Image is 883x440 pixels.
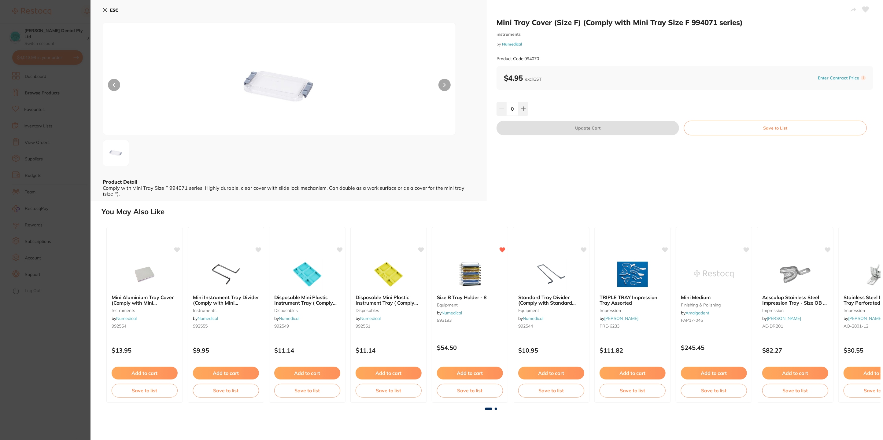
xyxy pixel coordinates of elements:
button: Save to list [600,384,666,397]
small: 992555 [193,324,259,328]
small: impression [762,308,828,313]
b: ESC [110,7,118,13]
img: MTMtanBn [174,38,385,135]
img: Aesculap Stainless Steel Impression Tray - Size OB 1 - Regular Upper - 66x52mm Size [775,259,815,290]
p: $13.95 [112,347,178,354]
b: Size B Tray Holder - 8 [437,295,503,300]
img: Disposable Mini Plastic Instrument Tray ( Comply with Mini Aluminium Tray 992553 series) Yellow [369,259,408,290]
b: Disposable Mini Plastic Instrument Tray ( Comply with Mini Aluminium Tray 992553 series) Blue [274,295,340,306]
span: by [437,310,462,316]
img: Size B Tray Holder - 8 [450,259,490,290]
button: Save to list [681,384,747,397]
span: by [274,316,299,321]
span: by [600,316,638,321]
img: MTMtanBn [105,142,127,164]
button: Save to list [112,384,178,397]
img: Mini Aluminium Tray Cover (Comply with Mini Aluminium Tray 992553 series) [125,259,164,290]
b: Mini Medium [681,295,747,300]
p: $10.95 [518,347,584,354]
p: $9.95 [193,347,259,354]
small: disposables [274,308,340,313]
small: equipment [518,308,584,313]
span: by [356,316,381,321]
b: Mini Aluminium Tray Cover (Comply with Mini Aluminium Tray 992553 series) [112,295,178,306]
small: instruments [497,32,873,37]
img: Mini Instrument Tray Divider (Comply with Mini Aluminium Tray 992553 series) [206,259,246,290]
a: Numedical [116,316,137,321]
a: [PERSON_NAME] [604,316,638,321]
button: Enter Contract Price [816,75,861,81]
small: AE-DR201 [762,324,828,328]
small: disposables [356,308,422,313]
span: excl. GST [525,76,541,82]
span: by [844,316,882,321]
small: PRE-6233 [600,324,666,328]
div: Comply with Mini Tray Size F 994071 series. Highly durable, clear cover with slide lock mechanism... [103,185,475,196]
button: Add to cart [274,367,340,380]
span: by [518,316,543,321]
button: Save to list [437,384,503,397]
label: i [861,75,866,80]
a: Numedical [523,316,543,321]
button: Add to cart [681,367,747,380]
h2: You May Also Like [102,207,881,216]
span: by [193,316,218,321]
button: Add to cart [600,367,666,380]
img: Standard Tray Divider (Comply with Standard Aluminium Tray 992533 series) [531,259,571,290]
small: 992544 [518,324,584,328]
img: TRIPLE TRAY Impression Tray Assorted [613,259,652,290]
b: $4.95 [504,73,541,82]
a: Numedical [279,316,299,321]
small: instruments [112,308,178,313]
button: Update Cart [497,121,679,135]
small: 992551 [356,324,422,328]
small: equipment [437,302,503,307]
span: by [762,316,801,321]
b: Disposable Mini Plastic Instrument Tray ( Comply with Mini Aluminium Tray 992553 series) Yellow [356,295,422,306]
button: Add to cart [762,367,828,380]
p: $245.45 [681,344,747,351]
p: $11.14 [274,347,340,354]
b: Mini Instrument Tray Divider (Comply with Mini Aluminium Tray 992553 series) [193,295,259,306]
button: Save to list [518,384,584,397]
a: Numedical [198,316,218,321]
b: TRIPLE TRAY Impression Tray Assorted [600,295,666,306]
button: Save to list [356,384,422,397]
small: instruments [193,308,259,313]
small: FAP17-046 [681,318,747,323]
a: [PERSON_NAME] [848,316,882,321]
small: 992549 [274,324,340,328]
p: $54.50 [437,344,503,351]
button: Save to list [274,384,340,397]
button: Add to cart [518,367,584,380]
h2: Mini Tray Cover (Size F) (Comply with Mini Tray Size F 994071 series) [497,18,873,27]
b: Aesculap Stainless Steel Impression Tray - Size OB 1 - Regular Upper - 66x52mm Size [762,295,828,306]
button: Add to cart [112,367,178,380]
a: Numedical [441,310,462,316]
a: Amalgadent [685,310,709,316]
span: by [112,316,137,321]
small: 993193 [437,318,503,323]
button: Add to cart [356,367,422,380]
img: Disposable Mini Plastic Instrument Tray ( Comply with Mini Aluminium Tray 992553 series) Blue [287,259,327,290]
span: by [681,310,709,316]
a: Numedical [360,316,381,321]
button: ESC [103,5,118,15]
p: $11.14 [356,347,422,354]
img: Mini Medium [694,259,734,290]
b: Standard Tray Divider (Comply with Standard Aluminium Tray 992533 series) [518,295,584,306]
p: $82.27 [762,347,828,354]
button: Add to cart [437,367,503,380]
button: Save to list [193,384,259,397]
small: Product Code: 994070 [497,56,539,61]
a: Numedical [502,42,522,46]
small: 992554 [112,324,178,328]
b: Product Detail [103,179,137,185]
button: Save to List [684,121,867,135]
small: finishing & polishing [681,302,747,307]
small: impression [600,308,666,313]
a: [PERSON_NAME] [767,316,801,321]
small: by [497,42,873,46]
p: $111.82 [600,347,666,354]
button: Add to cart [193,367,259,380]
